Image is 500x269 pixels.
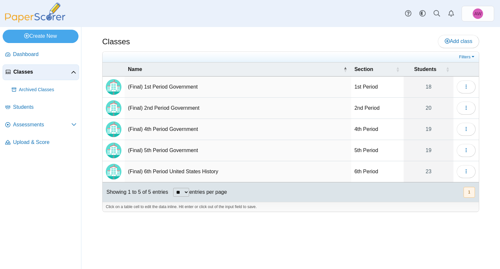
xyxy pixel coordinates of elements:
div: Click on a table cell to edit the data inline. Hit enter or click out of the input field to save. [103,202,479,212]
span: Add class [445,38,472,44]
span: Archived Classes [19,87,76,93]
td: 5th Period [351,140,404,161]
a: Filters [457,54,477,60]
td: (Final) 6th Period United States History [125,161,351,182]
a: Classes [3,64,79,80]
img: Locally created class [106,164,121,179]
a: Adam Williams [462,6,494,21]
nav: pagination [463,187,475,198]
img: Locally created class [106,100,121,116]
a: Add class [438,35,479,48]
img: PaperScorer [3,3,68,22]
span: Assessments [13,121,71,128]
td: 1st Period [351,77,404,98]
span: Dashboard [13,51,76,58]
span: Adam Williams [474,11,481,16]
td: (Final) 2nd Period Government [125,98,351,119]
span: Name : Activate to invert sorting [343,63,347,76]
span: Adam Williams [473,8,483,19]
img: Locally created class [106,143,121,158]
a: Dashboard [3,47,79,63]
a: Alerts [444,7,458,21]
label: entries per page [189,189,227,195]
a: 23 [404,161,453,182]
a: 19 [404,119,453,140]
td: (Final) 4th Period Government [125,119,351,140]
a: Assessments [3,117,79,133]
td: (Final) 1st Period Government [125,77,351,98]
span: Upload & Score [13,139,76,146]
span: Name [128,66,142,72]
a: 19 [404,140,453,161]
span: Section : Activate to sort [396,63,400,76]
a: Create New [3,30,78,43]
span: Students : Activate to sort [446,63,450,76]
img: Locally created class [106,79,121,95]
div: Showing 1 to 5 of 5 entries [103,182,168,202]
img: Locally created class [106,121,121,137]
a: Upload & Score [3,135,79,150]
h1: Classes [102,36,130,47]
a: Students [3,100,79,115]
a: 18 [404,77,453,97]
td: 4th Period [351,119,404,140]
a: PaperScorer [3,18,68,23]
span: Students [414,66,436,72]
td: (Final) 5th Period Government [125,140,351,161]
span: Classes [13,68,71,76]
span: Students [13,104,76,111]
td: 2nd Period [351,98,404,119]
td: 6th Period [351,161,404,182]
a: Archived Classes [9,82,79,98]
button: 1 [464,187,475,198]
a: 20 [404,98,453,119]
span: Section [354,66,373,72]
